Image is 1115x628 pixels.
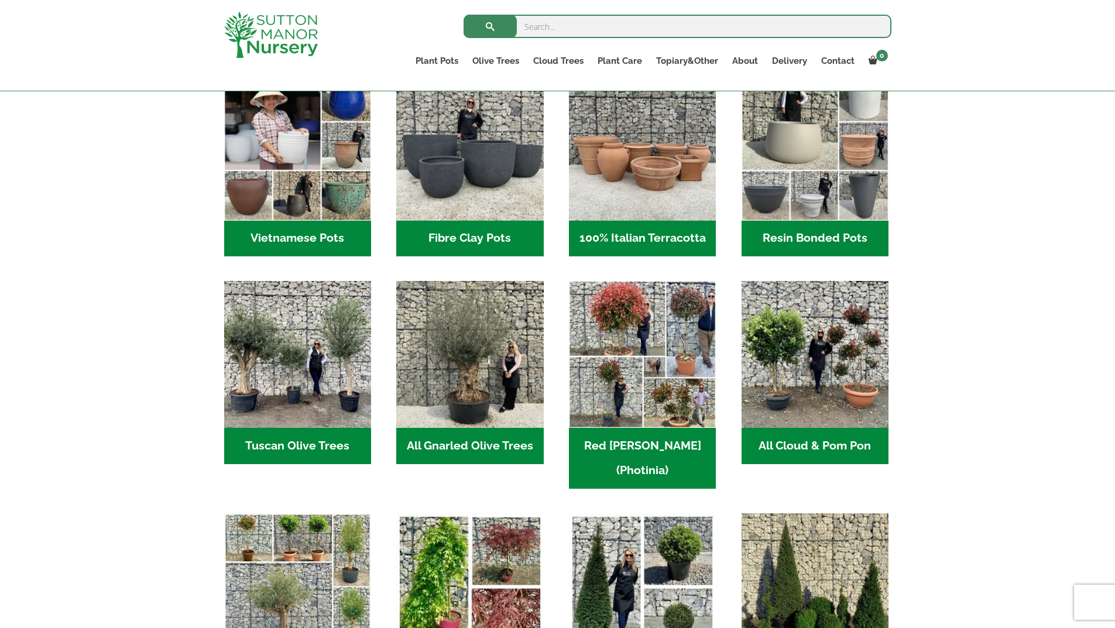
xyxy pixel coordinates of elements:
[465,53,526,69] a: Olive Trees
[396,73,543,220] img: Home - 8194B7A3 2818 4562 B9DD 4EBD5DC21C71 1 105 c 1
[649,53,725,69] a: Topiary&Other
[569,281,716,428] img: Home - F5A23A45 75B5 4929 8FB2 454246946332
[876,50,888,61] span: 0
[569,281,716,489] a: Visit product category Red Robin (Photinia)
[742,221,888,257] h2: Resin Bonded Pots
[224,12,318,58] img: logo
[396,281,543,464] a: Visit product category All Gnarled Olive Trees
[742,73,888,220] img: Home - 67232D1B A461 444F B0F6 BDEDC2C7E10B 1 105 c
[591,53,649,69] a: Plant Care
[224,281,371,464] a: Visit product category Tuscan Olive Trees
[742,428,888,464] h2: All Cloud & Pom Pon
[814,53,862,69] a: Contact
[569,221,716,257] h2: 100% Italian Terracotta
[396,281,543,428] img: Home - 5833C5B7 31D0 4C3A 8E42 DB494A1738DB
[526,53,591,69] a: Cloud Trees
[224,281,371,428] img: Home - 7716AD77 15EA 4607 B135 B37375859F10
[224,221,371,257] h2: Vietnamese Pots
[396,221,543,257] h2: Fibre Clay Pots
[396,73,543,256] a: Visit product category Fibre Clay Pots
[224,428,371,464] h2: Tuscan Olive Trees
[396,428,543,464] h2: All Gnarled Olive Trees
[224,73,371,220] img: Home - 6E921A5B 9E2F 4B13 AB99 4EF601C89C59 1 105 c
[224,73,371,256] a: Visit product category Vietnamese Pots
[742,281,888,428] img: Home - A124EB98 0980 45A7 B835 C04B779F7765
[569,428,716,489] h2: Red [PERSON_NAME] (Photinia)
[862,53,891,69] a: 0
[725,53,765,69] a: About
[765,53,814,69] a: Delivery
[742,281,888,464] a: Visit product category All Cloud & Pom Pon
[464,15,891,38] input: Search...
[409,53,465,69] a: Plant Pots
[569,73,716,220] img: Home - 1B137C32 8D99 4B1A AA2F 25D5E514E47D 1 105 c
[569,73,716,256] a: Visit product category 100% Italian Terracotta
[742,73,888,256] a: Visit product category Resin Bonded Pots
